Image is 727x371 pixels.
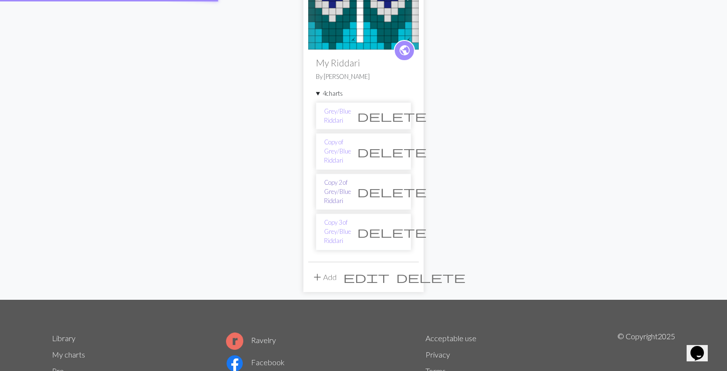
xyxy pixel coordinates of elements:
a: Copy 2 of Grey/Blue Riddari [324,178,351,206]
button: Delete [393,268,469,286]
a: Privacy [426,350,450,359]
summary: 4charts [316,89,411,98]
button: Add [308,268,340,286]
a: Ravelry [226,335,276,345]
span: delete [357,185,426,198]
i: Edit [343,271,389,283]
a: Facebook [226,358,285,367]
button: Delete chart [351,107,433,125]
span: edit [343,270,389,284]
p: By [PERSON_NAME] [316,72,411,81]
button: Edit [340,268,393,286]
span: delete [396,270,465,284]
iframe: chat widget [687,333,717,361]
span: public [399,43,411,58]
span: delete [357,145,426,158]
i: public [399,41,411,60]
button: Delete chart [351,142,433,161]
a: Library [52,333,75,343]
a: Copy 3 of Grey/Blue Riddari [324,218,351,246]
a: My charts [52,350,85,359]
img: Ravelry logo [226,333,243,350]
span: add [312,270,323,284]
a: public [394,40,415,61]
span: delete [357,225,426,239]
h2: My Riddari [316,57,411,68]
button: Delete chart [351,223,433,241]
a: Grey/Blue Riddari [324,107,351,125]
a: Acceptable use [426,333,476,343]
button: Delete chart [351,182,433,201]
a: Copy of Grey/Blue Riddari [324,138,351,166]
span: delete [357,109,426,123]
